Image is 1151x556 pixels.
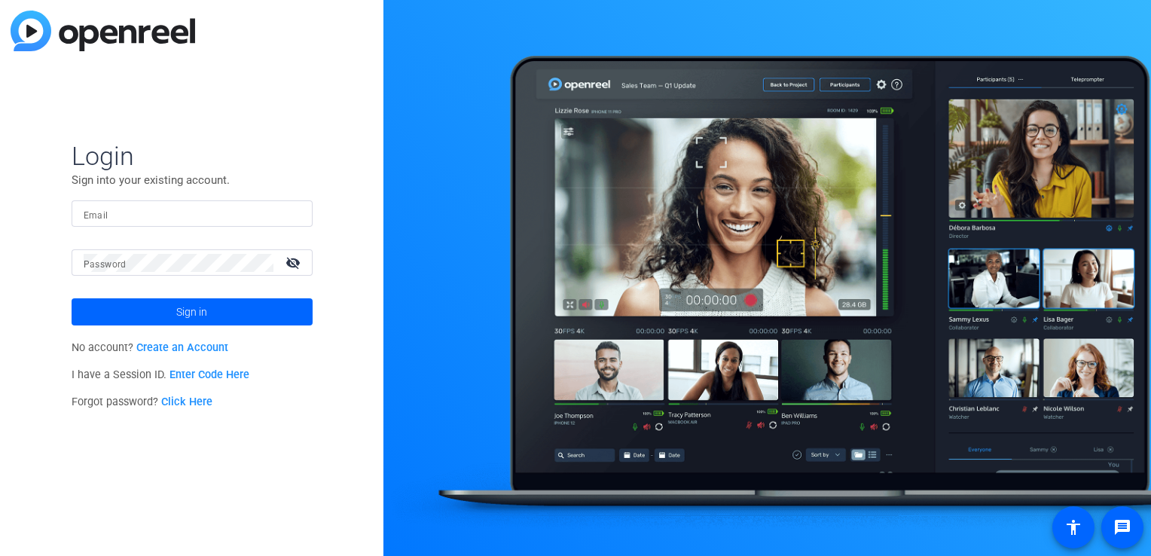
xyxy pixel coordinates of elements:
[72,140,313,172] span: Login
[161,396,212,408] a: Click Here
[1064,518,1082,536] mat-icon: accessibility
[176,293,207,331] span: Sign in
[72,298,313,325] button: Sign in
[11,11,195,51] img: blue-gradient.svg
[169,368,249,381] a: Enter Code Here
[276,252,313,273] mat-icon: visibility_off
[84,259,127,270] mat-label: Password
[72,368,250,381] span: I have a Session ID.
[84,205,301,223] input: Enter Email Address
[84,210,108,221] mat-label: Email
[136,341,228,354] a: Create an Account
[72,396,213,408] span: Forgot password?
[72,172,313,188] p: Sign into your existing account.
[1113,518,1131,536] mat-icon: message
[72,341,229,354] span: No account?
